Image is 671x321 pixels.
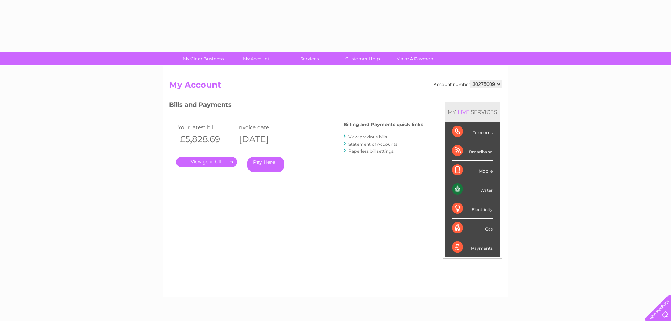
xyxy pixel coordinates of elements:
div: Water [452,180,493,199]
div: Telecoms [452,122,493,141]
div: Gas [452,219,493,238]
div: LIVE [456,109,471,115]
h4: Billing and Payments quick links [344,122,423,127]
a: Paperless bill settings [348,148,394,154]
a: Pay Here [247,157,284,172]
div: Mobile [452,161,493,180]
a: Services [281,52,338,65]
h3: Bills and Payments [169,100,423,112]
th: £5,828.69 [176,132,236,146]
div: Broadband [452,141,493,161]
th: [DATE] [236,132,295,146]
td: Your latest bill [176,123,236,132]
a: My Clear Business [174,52,232,65]
a: . [176,157,237,167]
a: My Account [228,52,285,65]
h2: My Account [169,80,502,93]
div: MY SERVICES [445,102,500,122]
a: Statement of Accounts [348,141,397,147]
div: Payments [452,238,493,257]
td: Invoice date [236,123,295,132]
div: Account number [434,80,502,88]
a: Customer Help [334,52,391,65]
a: View previous bills [348,134,387,139]
div: Electricity [452,199,493,218]
a: Make A Payment [387,52,445,65]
